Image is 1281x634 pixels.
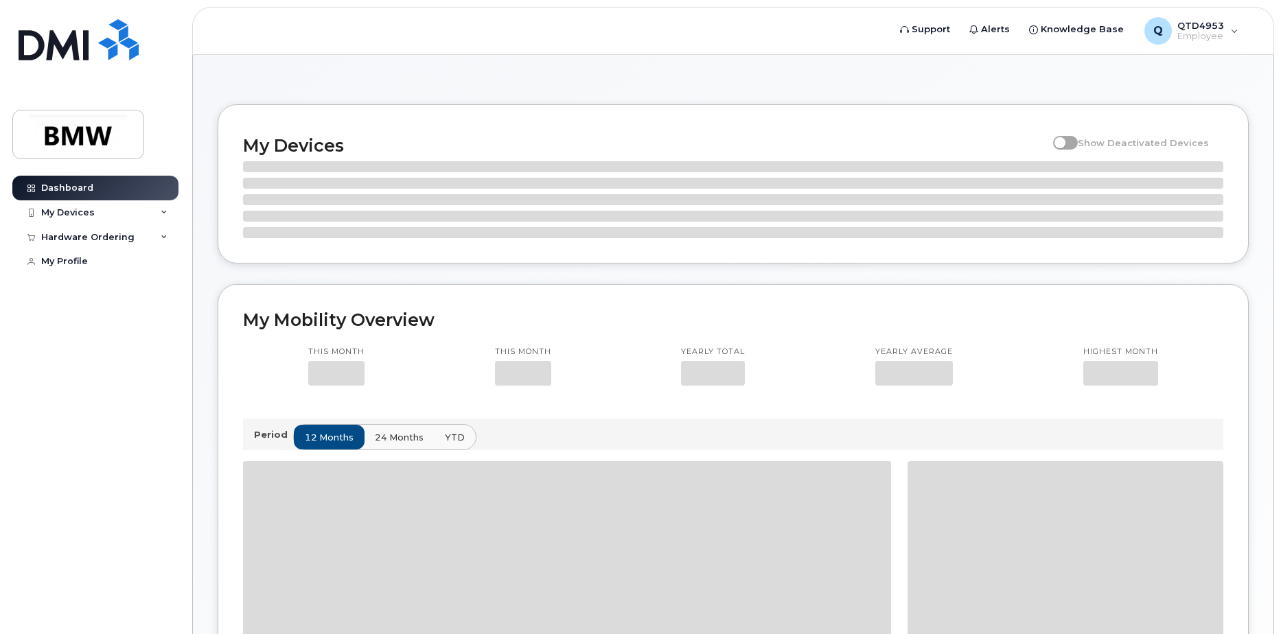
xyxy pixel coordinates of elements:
[1053,130,1064,141] input: Show Deactivated Devices
[308,347,365,357] p: This month
[495,347,551,357] p: This month
[681,347,745,357] p: Yearly total
[254,428,293,441] p: Period
[243,309,1223,330] h2: My Mobility Overview
[1083,347,1158,357] p: Highest month
[1078,137,1209,148] span: Show Deactivated Devices
[445,431,465,444] span: YTD
[243,135,1046,156] h2: My Devices
[375,431,424,444] span: 24 months
[875,347,953,357] p: Yearly average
